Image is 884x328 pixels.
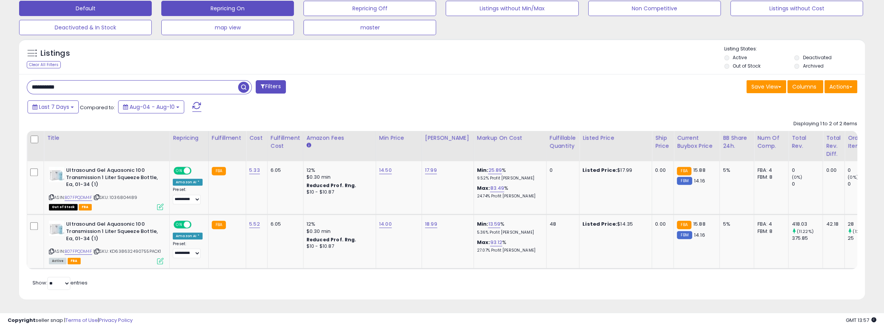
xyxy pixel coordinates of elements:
[677,221,691,229] small: FBA
[190,168,203,174] span: OFF
[792,235,822,242] div: 375.85
[425,220,437,228] a: 18.99
[490,239,502,246] a: 93.12
[803,63,823,69] label: Archived
[19,1,152,16] button: Default
[19,20,152,35] button: Deactivated & In Stock
[848,174,858,180] small: (0%)
[848,167,879,174] div: 0
[792,83,816,90] span: Columns
[212,221,226,229] small: FBA
[8,317,133,324] div: seller snap | |
[379,166,392,174] a: 14.50
[477,248,540,253] p: 27.07% Profit [PERSON_NAME]
[307,228,370,235] div: $0.30 min
[446,1,578,16] button: Listings without Min/Max
[32,279,88,286] span: Show: entries
[655,221,668,228] div: 0.00
[477,239,490,246] b: Max:
[848,221,879,228] div: 28
[824,80,857,93] button: Actions
[174,221,184,228] span: ON
[379,134,418,142] div: Min Price
[28,100,79,113] button: Last 7 Days
[477,194,540,199] p: 24.74% Profit [PERSON_NAME]
[68,258,81,264] span: FBA
[677,134,716,150] div: Current Buybox Price
[792,181,822,187] div: 0
[477,220,488,228] b: Min:
[677,231,692,239] small: FBM
[307,174,370,181] div: $0.30 min
[757,228,782,235] div: FBM: 8
[757,174,782,181] div: FBM: 8
[212,167,226,175] small: FBA
[379,220,392,228] a: 14.00
[723,134,751,150] div: BB Share 24h.
[307,221,370,228] div: 12%
[733,54,747,61] label: Active
[792,221,822,228] div: 418.03
[474,131,546,161] th: The percentage added to the cost of goods (COGS) that forms the calculator for Min & Max prices.
[66,167,159,190] b: Ultrasound Gel Aquasonic 100 Transmission 1 Liter Squeeze Bottle, Ea, 01-34 (1)
[733,63,761,69] label: Out of Stock
[212,134,243,142] div: Fulfillment
[271,221,297,228] div: 6.05
[99,317,133,324] a: Privacy Policy
[792,167,822,174] div: 0
[173,241,203,259] div: Preset:
[173,233,203,239] div: Amazon AI *
[582,220,617,228] b: Listed Price:
[477,166,488,174] b: Min:
[793,120,857,128] div: Displaying 1 to 2 of 2 items
[118,100,184,113] button: Aug-04 - Aug-10
[307,189,370,196] div: $10 - $10.87
[677,177,692,185] small: FBM
[757,134,785,150] div: Num of Comp.
[550,167,573,174] div: 0
[582,167,646,174] div: $17.99
[746,80,786,93] button: Save View
[303,20,436,35] button: master
[848,235,879,242] div: 25
[256,80,285,94] button: Filters
[477,185,540,199] div: %
[846,317,876,324] span: 2025-08-18 13:57 GMT
[757,167,782,174] div: FBA: 4
[307,167,370,174] div: 12%
[477,230,540,235] p: 5.36% Profit [PERSON_NAME]
[488,220,500,228] a: 13.59
[271,134,300,150] div: Fulfillment Cost
[694,177,705,184] span: 14.16
[27,61,61,68] div: Clear All Filters
[848,134,876,150] div: Ordered Items
[80,104,115,111] span: Compared to:
[65,248,92,255] a: B07FPQDM4F
[49,221,164,263] div: ASIN:
[477,184,490,192] b: Max:
[190,221,203,228] span: OFF
[724,45,865,53] p: Listing States:
[49,167,64,182] img: 41t+z1wjtAL._SL40_.jpg
[796,228,813,234] small: (11.22%)
[173,134,205,142] div: Repricing
[307,182,357,189] b: Reduced Prof. Rng.
[792,174,802,180] small: (0%)
[174,168,184,174] span: ON
[173,179,203,186] div: Amazon AI *
[249,166,260,174] a: 5.33
[65,317,98,324] a: Terms of Use
[477,167,540,181] div: %
[79,204,92,210] span: FBA
[488,166,502,174] a: 25.89
[787,80,823,93] button: Columns
[307,134,373,142] div: Amazon Fees
[582,221,646,228] div: $14.35
[41,48,70,59] h5: Listings
[65,194,92,201] a: B07FPQDM4F
[425,134,470,142] div: [PERSON_NAME]
[49,221,64,236] img: 41t+z1wjtAL._SL40_.jpg
[66,221,159,244] b: Ultrasound Gel Aquasonic 100 Transmission 1 Liter Squeeze Bottle, Ea, 01-34 (1)
[588,1,721,16] button: Non Competitive
[803,54,831,61] label: Deactivated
